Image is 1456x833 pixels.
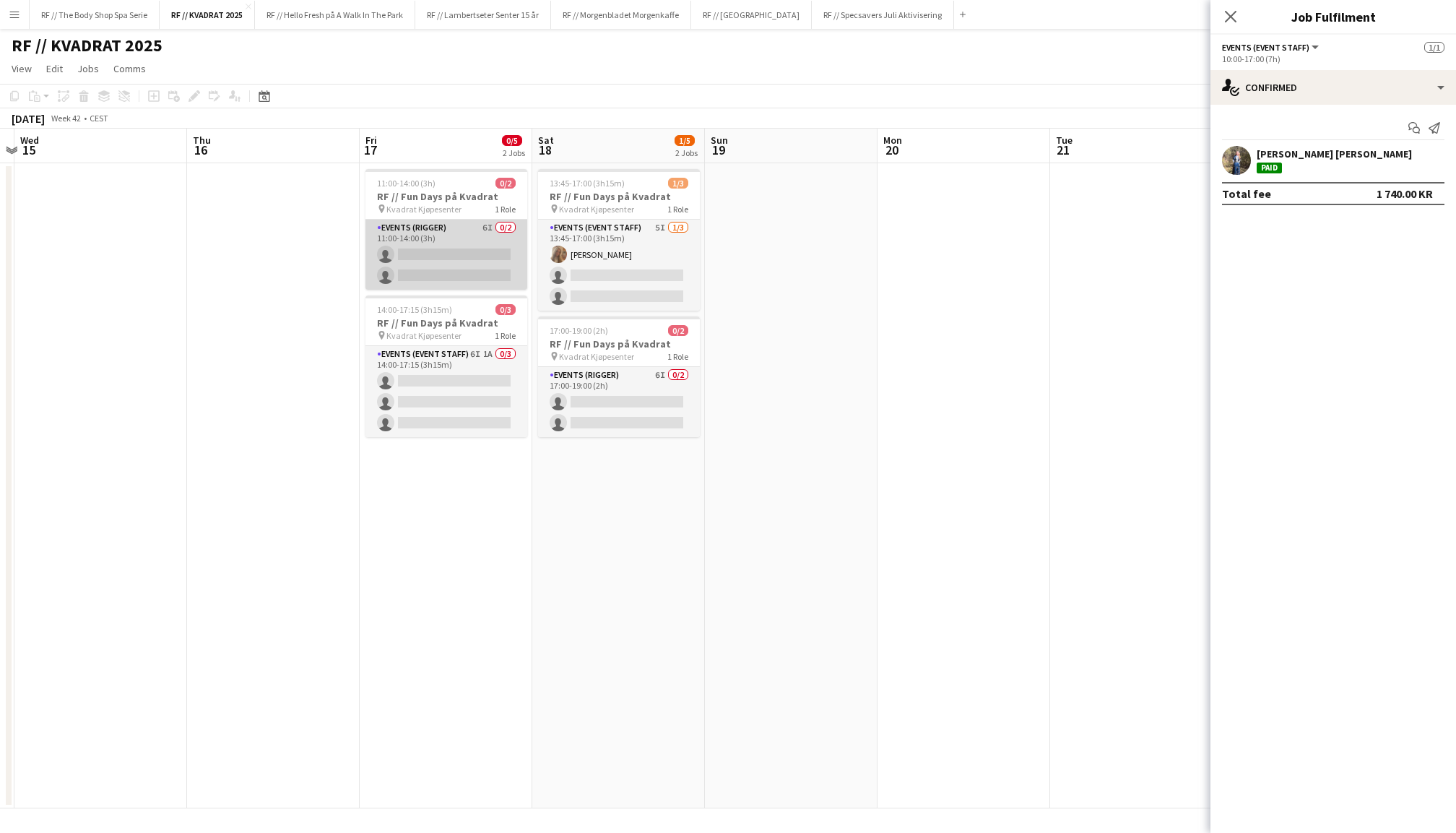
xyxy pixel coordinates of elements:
span: 16 [191,142,211,158]
app-card-role: Events (Event Staff)6I1A0/314:00-17:15 (3h15m) [365,346,527,437]
span: 21 [1054,142,1072,158]
div: 2 Jobs [675,147,698,158]
span: Kvadrat Kjøpesenter [559,351,634,362]
span: 0/3 [495,304,516,315]
span: Fri [365,134,377,147]
span: Thu [193,134,211,147]
span: 19 [708,142,728,158]
h3: Job Fulfilment [1210,7,1456,26]
span: Sun [711,134,728,147]
app-card-role: Events (Rigger)6I0/217:00-19:00 (2h) [538,367,700,437]
div: Total fee [1222,186,1271,201]
app-job-card: 13:45-17:00 (3h15m)1/3RF // Fun Days på Kvadrat Kvadrat Kjøpesenter1 RoleEvents (Event Staff)5I1/... [538,169,700,311]
app-card-role: Events (Rigger)6I0/211:00-14:00 (3h) [365,220,527,290]
button: RF // [GEOGRAPHIC_DATA] [691,1,812,29]
span: 17:00-19:00 (2h) [550,325,608,336]
span: 0/2 [668,325,688,336]
button: RF // Morgenbladet Morgenkaffe [551,1,691,29]
app-job-card: 14:00-17:15 (3h15m)0/3RF // Fun Days på Kvadrat Kvadrat Kjøpesenter1 RoleEvents (Event Staff)6I1A... [365,295,527,437]
span: Events (Event Staff) [1222,42,1309,53]
div: 10:00-17:00 (7h) [1222,53,1444,64]
span: 0/5 [502,135,522,146]
a: View [6,59,38,78]
span: Jobs [77,62,99,75]
span: Week 42 [48,113,84,124]
button: RF // Lambertseter Senter 15 år [415,1,551,29]
h1: RF // KVADRAT 2025 [12,35,162,56]
span: 18 [536,142,554,158]
a: Comms [108,59,152,78]
span: Kvadrat Kjøpesenter [559,204,634,215]
button: RF // Specsavers Juli Aktivisering [812,1,954,29]
span: 11:00-14:00 (3h) [377,178,435,189]
span: 13:45-17:00 (3h15m) [550,178,625,189]
span: Kvadrat Kjøpesenter [386,204,461,215]
span: 1 Role [667,351,688,362]
span: View [12,62,32,75]
div: CEST [90,113,108,124]
h3: RF // Fun Days på Kvadrat [365,190,527,203]
span: 1 Role [495,330,516,341]
span: 1/3 [668,178,688,189]
div: 1 740.00 KR [1377,186,1433,201]
span: Mon [883,134,902,147]
div: 2 Jobs [503,147,525,158]
span: 1 Role [667,204,688,215]
div: [PERSON_NAME] [PERSON_NAME] [1257,147,1412,160]
button: RF // The Body Shop Spa Serie [30,1,160,29]
button: RF // Hello Fresh på A Walk In The Park [255,1,415,29]
span: 1 Role [495,204,516,215]
h3: RF // Fun Days på Kvadrat [538,190,700,203]
span: 17 [363,142,377,158]
h3: RF // Fun Days på Kvadrat [365,316,527,329]
span: Edit [46,62,63,75]
h3: RF // Fun Days på Kvadrat [538,337,700,350]
div: [DATE] [12,111,45,126]
span: 15 [18,142,39,158]
span: Sat [538,134,554,147]
span: Wed [20,134,39,147]
button: Events (Event Staff) [1222,42,1321,53]
div: Confirmed [1210,70,1456,105]
a: Jobs [71,59,105,78]
span: 14:00-17:15 (3h15m) [377,304,452,315]
span: 1/1 [1424,42,1444,53]
span: 0/2 [495,178,516,189]
span: 1/5 [675,135,695,146]
span: 20 [881,142,902,158]
app-job-card: 11:00-14:00 (3h)0/2RF // Fun Days på Kvadrat Kvadrat Kjøpesenter1 RoleEvents (Rigger)6I0/211:00-1... [365,169,527,290]
span: Comms [113,62,146,75]
div: Paid [1257,163,1282,173]
a: Edit [40,59,69,78]
span: Tue [1056,134,1072,147]
button: RF // KVADRAT 2025 [160,1,255,29]
span: Kvadrat Kjøpesenter [386,330,461,341]
app-card-role: Events (Event Staff)5I1/313:45-17:00 (3h15m)[PERSON_NAME] [538,220,700,311]
app-job-card: 17:00-19:00 (2h)0/2RF // Fun Days på Kvadrat Kvadrat Kjøpesenter1 RoleEvents (Rigger)6I0/217:00-1... [538,316,700,437]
